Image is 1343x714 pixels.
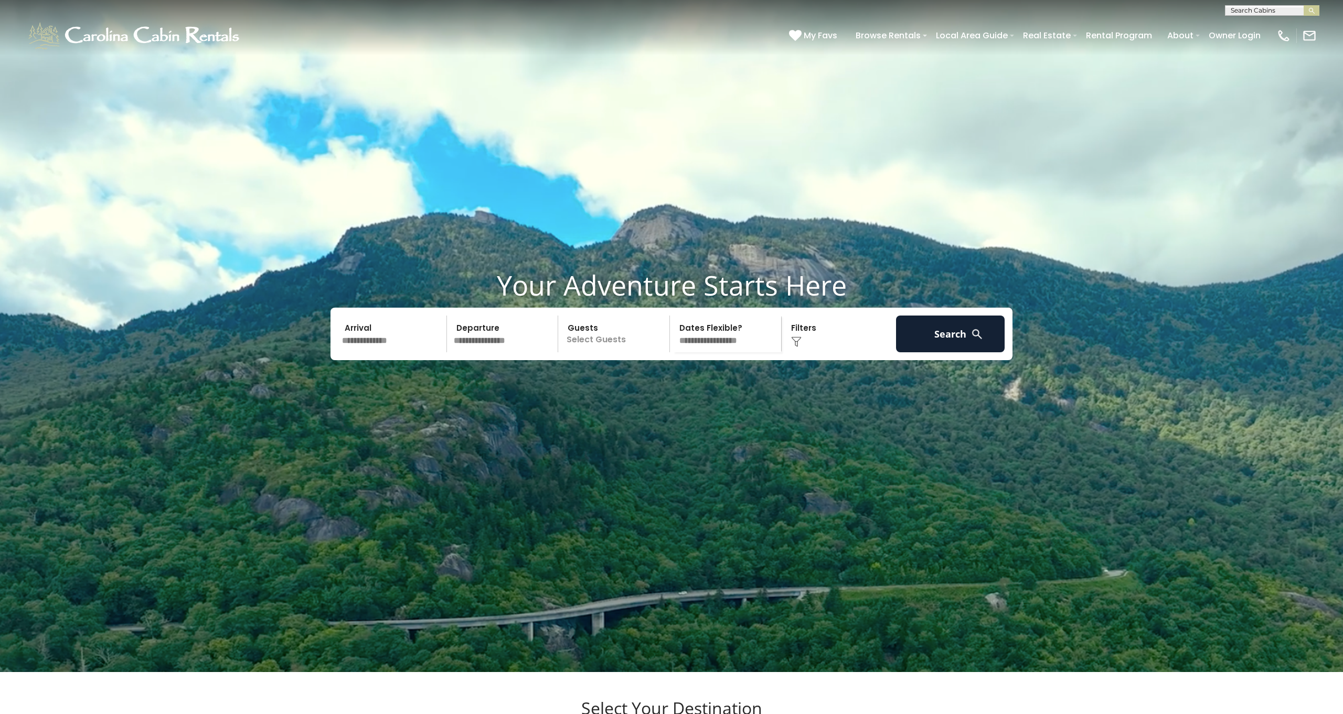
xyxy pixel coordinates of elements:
[1162,26,1199,45] a: About
[931,26,1013,45] a: Local Area Guide
[1081,26,1157,45] a: Rental Program
[8,269,1335,301] h1: Your Adventure Starts Here
[850,26,926,45] a: Browse Rentals
[1302,28,1317,43] img: mail-regular-white.png
[791,337,802,347] img: filter--v1.png
[1018,26,1076,45] a: Real Estate
[561,316,669,352] p: Select Guests
[1276,28,1291,43] img: phone-regular-white.png
[1203,26,1266,45] a: Owner Login
[804,29,837,42] span: My Favs
[971,328,984,341] img: search-regular-white.png
[26,20,244,51] img: White-1-1-2.png
[896,316,1005,352] button: Search
[789,29,840,43] a: My Favs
